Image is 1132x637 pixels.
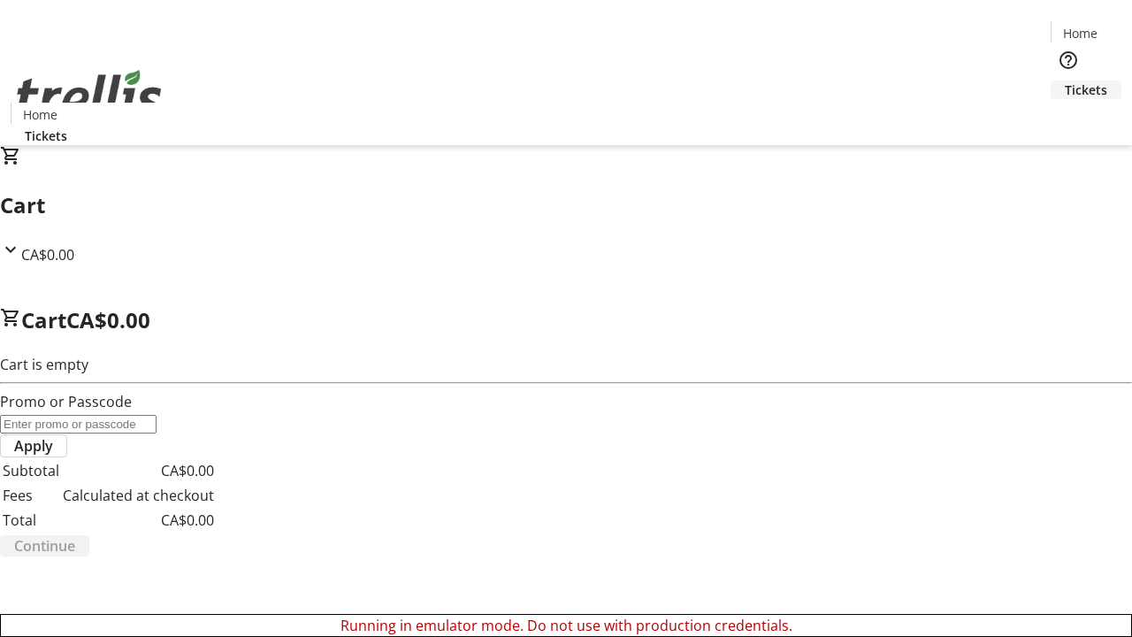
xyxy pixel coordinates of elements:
[11,127,81,145] a: Tickets
[23,105,57,124] span: Home
[2,484,60,507] td: Fees
[1052,24,1108,42] a: Home
[62,509,215,532] td: CA$0.00
[14,435,53,457] span: Apply
[1063,24,1098,42] span: Home
[11,50,168,139] img: Orient E2E Organization NbTDV5fhPV's Logo
[2,459,60,482] td: Subtotal
[1051,81,1121,99] a: Tickets
[25,127,67,145] span: Tickets
[1051,99,1086,134] button: Cart
[62,484,215,507] td: Calculated at checkout
[2,509,60,532] td: Total
[1051,42,1086,78] button: Help
[21,245,74,265] span: CA$0.00
[62,459,215,482] td: CA$0.00
[1065,81,1107,99] span: Tickets
[66,305,150,334] span: CA$0.00
[11,105,68,124] a: Home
